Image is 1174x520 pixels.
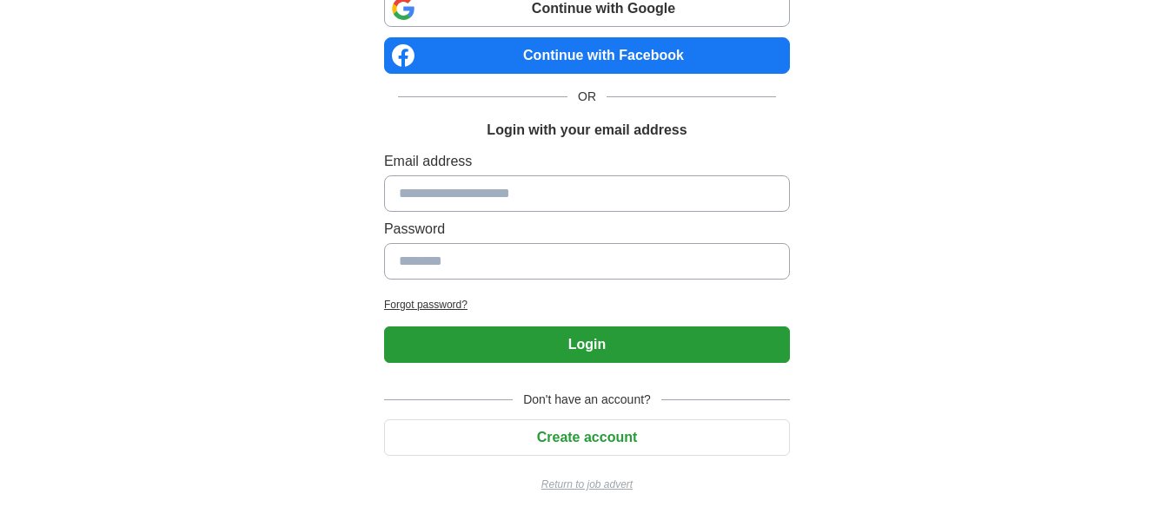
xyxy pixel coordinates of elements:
a: Create account [384,430,790,444]
label: Email address [384,151,790,172]
button: Login [384,326,790,363]
a: Return to job advert [384,477,790,492]
label: Password [384,219,790,240]
span: Don't have an account? [513,391,661,409]
h1: Login with your email address [487,120,686,141]
a: Continue with Facebook [384,37,790,74]
a: Forgot password? [384,297,790,313]
span: OR [567,88,607,106]
button: Create account [384,419,790,456]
